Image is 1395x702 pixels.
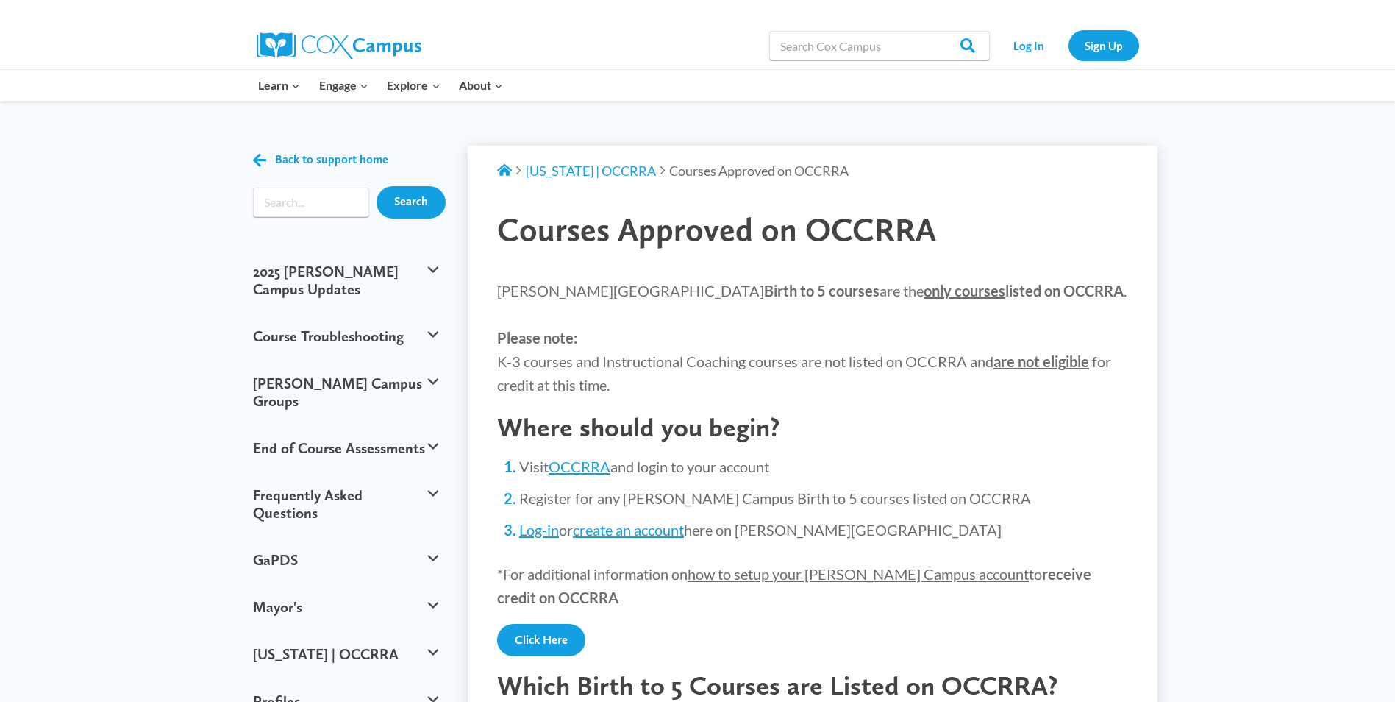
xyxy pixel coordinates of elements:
[253,188,370,217] form: Search form
[497,329,577,347] strong: Please note:
[257,32,421,59] img: Cox Campus
[246,425,446,472] button: End of Course Assessments
[764,282,880,299] strong: Birth to 5 courses
[377,186,446,219] input: Search
[497,670,1128,701] h2: Which Birth to 5 Courses are Listed on OCCRRA?
[519,521,559,539] a: Log-in
[258,76,300,95] span: Learn
[246,536,446,584] button: GaPDS
[1068,30,1139,60] a: Sign Up
[519,456,1128,477] li: Visit and login to your account
[519,488,1128,508] li: Register for any [PERSON_NAME] Campus Birth to 5 courses listed on OCCRRA
[246,313,446,360] button: Course Troubleshooting
[997,30,1139,60] nav: Secondary Navigation
[319,76,368,95] span: Engage
[459,76,503,95] span: About
[275,153,388,167] span: Back to support home
[573,521,684,539] a: create an account
[387,76,440,95] span: Explore
[497,210,936,249] span: Courses Approved on OCCRRA
[549,458,610,475] a: OCCRRA
[253,188,370,217] input: Search input
[246,360,446,425] button: [PERSON_NAME] Campus Groups
[246,631,446,678] button: [US_STATE] | OCCRRA
[497,163,512,179] a: Support Home
[519,520,1128,540] li: or here on [PERSON_NAME][GEOGRAPHIC_DATA]
[924,282,1124,299] strong: listed on OCCRRA
[246,248,446,313] button: 2025 [PERSON_NAME] Campus Updates
[249,70,513,101] nav: Primary Navigation
[253,149,388,171] a: Back to support home
[497,279,1128,397] p: [PERSON_NAME][GEOGRAPHIC_DATA] are the . K-3 courses and Instructional Coaching courses are not l...
[246,584,446,631] button: Mayor's
[924,282,1005,299] span: only courses
[769,31,990,60] input: Search Cox Campus
[246,472,446,536] button: Frequently Asked Questions
[497,562,1128,609] p: *For additional information on to
[526,163,656,179] a: [US_STATE] | OCCRRA
[688,565,1029,583] span: how to setup your [PERSON_NAME] Campus account
[997,30,1061,60] a: Log In
[497,411,1128,443] h2: Where should you begin?
[669,163,849,179] span: Courses Approved on OCCRRA
[497,624,585,656] a: Click Here
[993,352,1089,370] strong: are not eligible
